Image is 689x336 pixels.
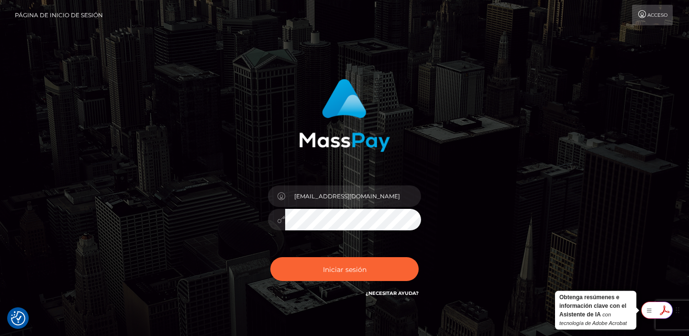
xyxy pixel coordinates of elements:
[299,79,390,152] img: Inicio de sesión en MassPay
[647,12,667,18] font: Acceso
[15,11,103,19] font: Página de inicio de sesión
[11,311,25,325] button: Preferencias de consentimiento
[15,5,103,25] a: Página de inicio de sesión
[366,290,419,296] a: ¿Necesitar ayuda?
[11,311,25,325] img: Revisar el botón de consentimiento
[270,257,419,281] button: Iniciar sesión
[323,265,367,273] font: Iniciar sesión
[632,5,673,25] a: Acceso
[285,185,421,207] input: Nombre de usuario...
